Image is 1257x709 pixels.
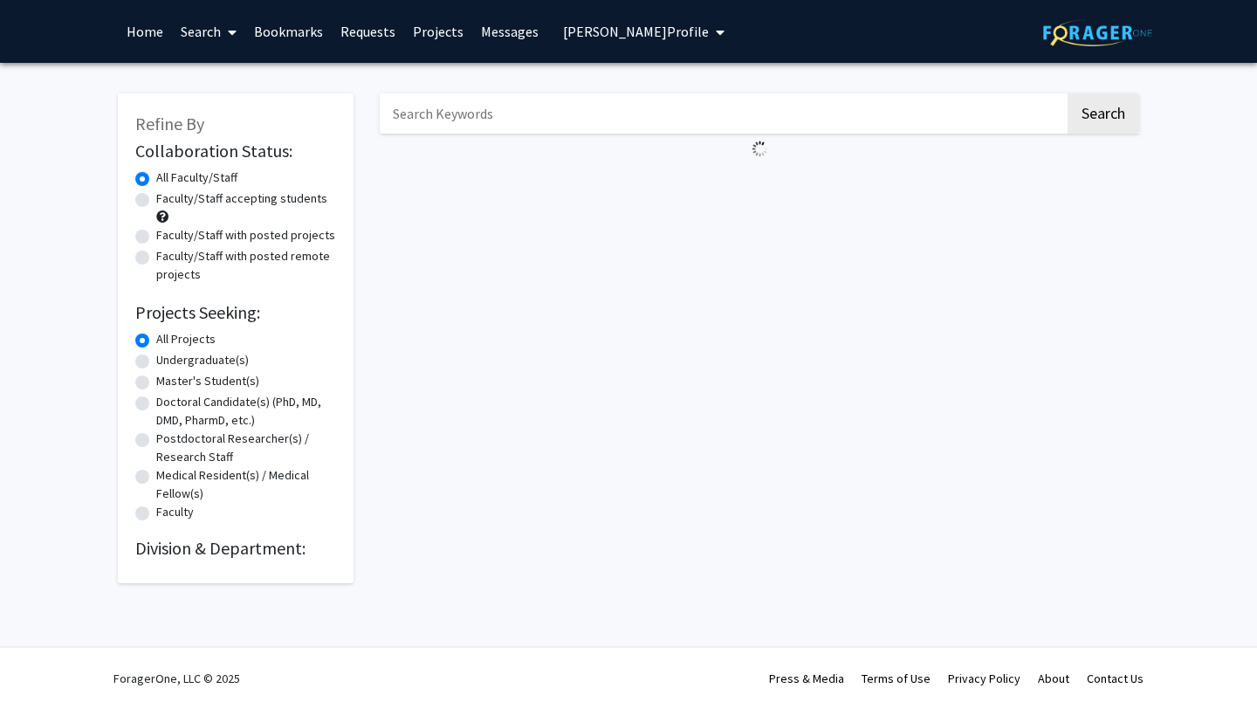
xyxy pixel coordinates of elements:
h2: Division & Department: [135,538,336,559]
a: Press & Media [769,671,844,686]
nav: Page navigation [380,164,1139,204]
a: Search [172,1,245,62]
h2: Collaboration Status: [135,141,336,162]
div: ForagerOne, LLC © 2025 [113,648,240,709]
a: Messages [472,1,547,62]
img: Loading [745,134,775,164]
a: Home [118,1,172,62]
label: Medical Resident(s) / Medical Fellow(s) [156,466,336,503]
a: Projects [404,1,472,62]
span: Refine By [135,113,204,134]
a: Requests [332,1,404,62]
a: Terms of Use [862,671,931,686]
a: Bookmarks [245,1,332,62]
label: Faculty/Staff with posted remote projects [156,247,336,284]
h2: Projects Seeking: [135,302,336,323]
button: Search [1068,93,1139,134]
label: Master's Student(s) [156,372,259,390]
label: Postdoctoral Researcher(s) / Research Staff [156,430,336,466]
label: All Projects [156,330,216,348]
label: Doctoral Candidate(s) (PhD, MD, DMD, PharmD, etc.) [156,393,336,430]
label: Undergraduate(s) [156,351,249,369]
input: Search Keywords [380,93,1065,134]
a: Contact Us [1087,671,1144,686]
img: ForagerOne Logo [1043,19,1152,46]
span: [PERSON_NAME] Profile [563,23,709,40]
label: Faculty/Staff accepting students [156,189,327,208]
a: Privacy Policy [948,671,1020,686]
a: About [1038,671,1069,686]
label: Faculty/Staff with posted projects [156,226,335,244]
label: All Faculty/Staff [156,169,237,187]
label: Faculty [156,503,194,521]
